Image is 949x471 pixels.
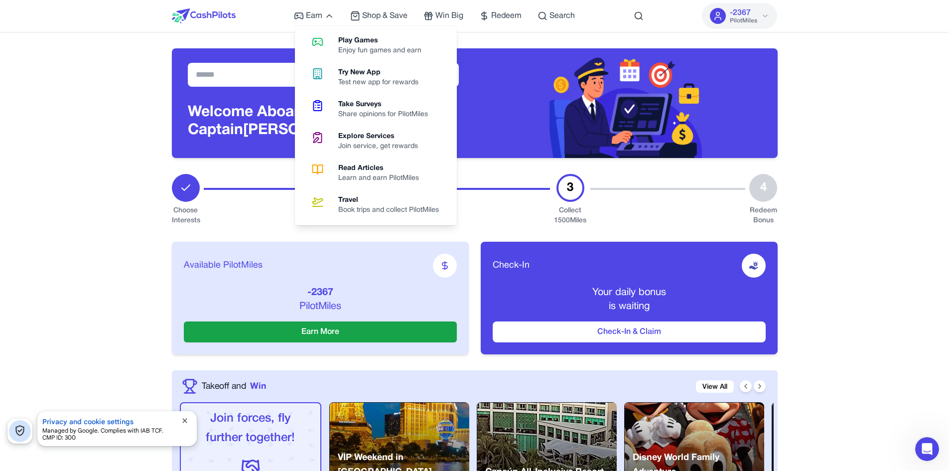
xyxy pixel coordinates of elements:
button: -2367PilotMiles [702,3,777,29]
button: Check-In & Claim [493,321,766,342]
a: Explore ServicesJoin service, get rewards [299,126,453,157]
p: Your daily bonus [493,286,766,300]
span: Takeoff and [202,380,246,393]
div: Book trips and collect PilotMiles [338,205,447,215]
div: Learn and earn PilotMiles [338,173,427,183]
a: Shop & Save [350,10,407,22]
img: Header decoration [549,48,703,158]
span: Win [250,380,266,393]
span: Search [549,10,575,22]
div: Test new app for rewards [338,78,426,88]
div: Choose Interests [172,206,200,226]
a: Take SurveysShare opinions for PilotMiles [299,94,453,126]
a: Earn [294,10,334,22]
iframe: Intercom live chat [915,437,939,461]
div: Explore Services [338,132,426,142]
a: Search [538,10,575,22]
span: PilotMiles [730,17,757,25]
p: PilotMiles [184,300,457,314]
div: Join service, get rewards [338,142,426,152]
span: Redeem [491,10,522,22]
span: Available PilotMiles [184,259,263,273]
span: Win Big [435,10,463,22]
a: View All [696,380,734,393]
span: Check-In [493,259,530,273]
a: Win Big [423,10,463,22]
p: Join forces, fly further together! [189,409,312,448]
p: -2367 [184,286,457,300]
div: Take Surveys [338,100,436,110]
div: Redeem Bonus [749,206,777,226]
div: Try New App [338,68,426,78]
img: CashPilots Logo [172,8,236,23]
span: Earn [306,10,322,22]
img: receive-dollar [749,261,759,271]
a: Try New AppTest new app for rewards [299,62,453,94]
a: Read ArticlesLearn and earn PilotMiles [299,157,453,189]
a: TravelBook trips and collect PilotMiles [299,189,453,221]
div: Play Games [338,36,429,46]
h3: Welcome Aboard, Captain [PERSON_NAME]! [188,104,459,140]
div: Read Articles [338,163,427,173]
span: is waiting [609,302,650,311]
button: Earn More [184,321,457,342]
a: Play GamesEnjoy fun games and earn [299,30,453,62]
a: Redeem [479,10,522,22]
span: -2367 [730,7,751,19]
div: 3 [556,174,584,202]
div: Travel [338,195,447,205]
div: Share opinions for PilotMiles [338,110,436,120]
span: Shop & Save [362,10,407,22]
div: Enjoy fun games and earn [338,46,429,56]
div: 4 [749,174,777,202]
a: Takeoff andWin [202,380,266,393]
div: Collect 1500 Miles [554,206,586,226]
